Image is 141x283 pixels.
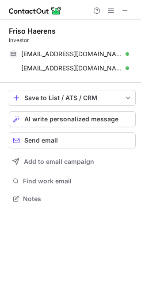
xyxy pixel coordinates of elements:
[21,50,122,58] span: [EMAIL_ADDRESS][DOMAIN_NAME]
[9,132,136,148] button: Send email
[9,5,62,16] img: ContactOut v5.3.10
[9,193,136,205] button: Notes
[24,116,118,123] span: AI write personalized message
[9,36,136,44] div: Investor
[9,90,136,106] button: save-profile-one-click
[23,177,132,185] span: Find work email
[9,175,136,187] button: Find work email
[9,111,136,127] button: AI write personalized message
[23,195,132,203] span: Notes
[24,158,94,165] span: Add to email campaign
[9,154,136,170] button: Add to email campaign
[24,137,58,144] span: Send email
[21,64,122,72] span: [EMAIL_ADDRESS][DOMAIN_NAME]
[9,27,56,35] div: Friso Haerens
[24,94,120,101] div: Save to List / ATS / CRM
